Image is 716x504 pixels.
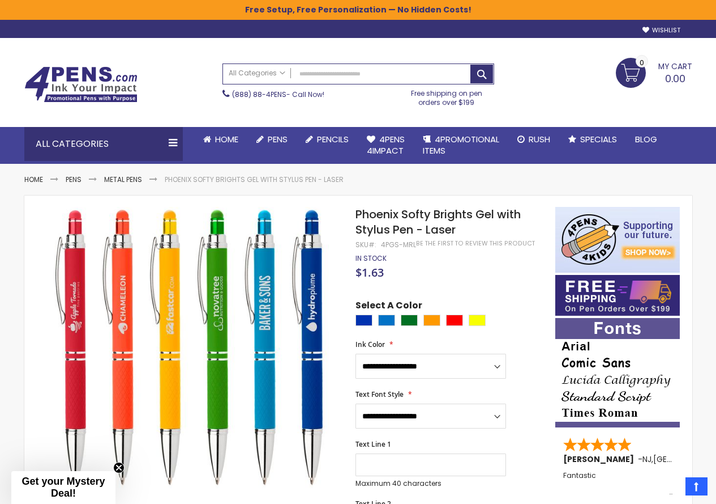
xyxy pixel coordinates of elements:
a: Rush [508,127,559,152]
span: Ink Color [355,340,385,349]
span: 4Pens 4impact [367,133,405,156]
img: font-personalization-examples [555,318,680,427]
span: Specials [580,133,617,145]
div: Get your Mystery Deal!Close teaser [11,471,115,504]
span: In stock [355,253,387,263]
span: 4PROMOTIONAL ITEMS [423,133,499,156]
a: Blog [626,127,666,152]
span: Pens [268,133,288,145]
span: - Call Now! [232,90,324,99]
img: 4Pens Custom Pens and Promotional Products [24,66,138,103]
li: Phoenix Softy Brights Gel with Stylus Pen - Laser [165,175,344,184]
a: Wishlist [642,26,680,35]
span: Rush [529,133,550,145]
span: Blog [635,133,657,145]
a: Pencils [297,127,358,152]
img: Free shipping on orders over $199 [555,275,680,316]
a: All Categories [223,64,291,83]
img: 4pens 4 kids [555,207,680,273]
span: [PERSON_NAME] [563,454,638,465]
div: Yellow [469,315,486,326]
p: Maximum 40 characters [355,479,506,488]
strong: SKU [355,240,376,249]
span: NJ [642,454,651,465]
div: All Categories [24,127,183,161]
div: Availability [355,254,387,263]
a: Pens [247,127,297,152]
a: Top [685,477,708,495]
a: 4Pens4impact [358,127,414,164]
span: Home [215,133,238,145]
button: Close teaser [113,462,125,473]
span: $1.63 [355,265,384,280]
span: Get your Mystery Deal! [22,476,105,499]
a: 4PROMOTIONALITEMS [414,127,508,164]
span: Text Line 1 [355,439,391,449]
span: 0.00 [665,71,685,86]
a: Metal Pens [104,175,142,184]
span: Select A Color [355,299,422,315]
span: Text Font Style [355,389,404,399]
a: Be the first to review this product [416,239,535,248]
a: Home [194,127,247,152]
div: Fantastic [563,472,673,496]
a: 0.00 0 [616,58,692,86]
a: Home [24,175,43,184]
span: Pencils [317,133,349,145]
div: Orange [423,315,440,326]
a: Pens [66,175,82,184]
div: Free shipping on pen orders over $199 [399,84,494,107]
span: Phoenix Softy Brights Gel with Stylus Pen - Laser [355,206,521,238]
div: Red [446,315,463,326]
div: Blue [355,315,372,326]
a: (888) 88-4PENS [232,90,286,99]
div: 4PGS-MRL [381,240,416,249]
a: Specials [559,127,626,152]
div: Blue Light [378,315,395,326]
span: 0 [640,57,644,68]
img: Phoenix Softy Brights Gel with Stylus Pen - Laser [47,205,341,499]
span: All Categories [229,69,285,78]
div: Green [401,315,418,326]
